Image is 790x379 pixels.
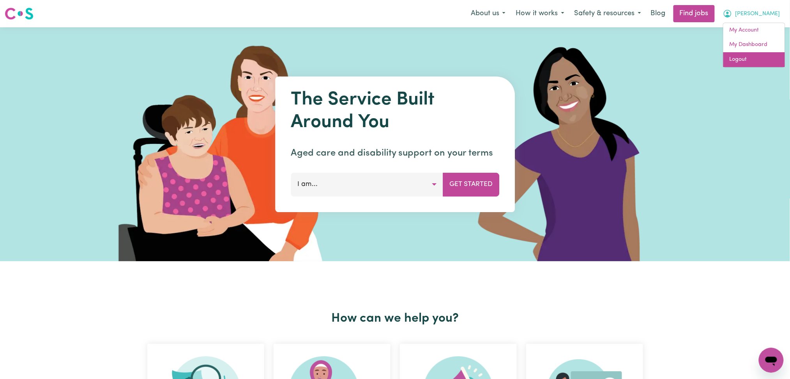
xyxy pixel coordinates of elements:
[5,5,34,23] a: Careseekers logo
[646,5,670,22] a: Blog
[466,5,511,22] button: About us
[718,5,785,22] button: My Account
[723,23,785,67] div: My Account
[723,52,785,67] a: Logout
[5,7,34,21] img: Careseekers logo
[723,23,785,38] a: My Account
[569,5,646,22] button: Safety & resources
[735,10,780,18] span: [PERSON_NAME]
[759,348,784,373] iframe: Button to launch messaging window
[143,311,648,326] h2: How can we help you?
[723,37,785,52] a: My Dashboard
[443,173,499,196] button: Get Started
[291,173,443,196] button: I am...
[291,146,499,160] p: Aged care and disability support on your terms
[511,5,569,22] button: How it works
[291,89,499,134] h1: The Service Built Around You
[673,5,715,22] a: Find jobs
